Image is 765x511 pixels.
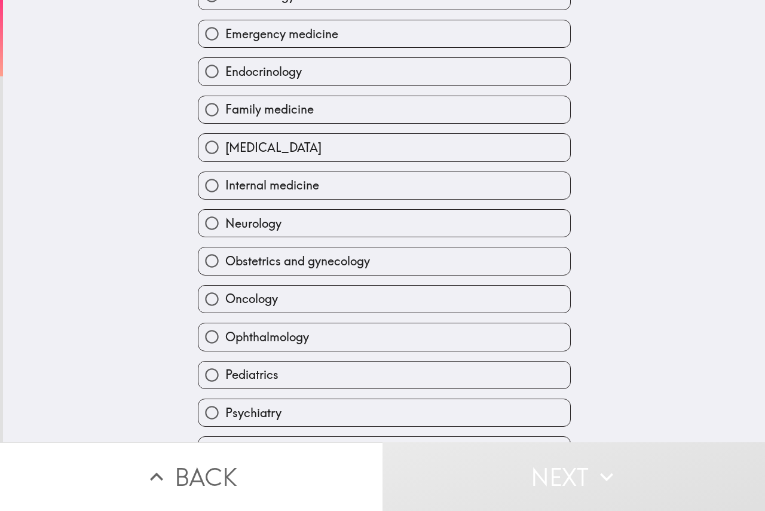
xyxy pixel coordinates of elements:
button: Obstetrics and gynecology [198,247,570,274]
span: Ophthalmology [225,329,309,345]
button: Psychiatry [198,399,570,426]
span: Pediatrics [225,366,279,383]
span: Internal medicine [225,177,319,194]
button: Family medicine [198,96,570,123]
button: Internal medicine [198,172,570,199]
button: Pediatrics [198,362,570,388]
button: Emergency medicine [198,20,570,47]
span: Family medicine [225,101,314,118]
button: [MEDICAL_DATA] [198,134,570,161]
span: Endocrinology [225,63,302,80]
span: Emergency medicine [225,26,338,42]
button: Neurology [198,210,570,237]
span: Psychiatry [225,405,281,421]
span: Neurology [225,215,281,232]
span: Oncology [225,290,278,307]
button: Ophthalmology [198,323,570,350]
button: Next [382,442,765,511]
span: [MEDICAL_DATA] [225,139,322,156]
button: Oncology [198,286,570,313]
button: Endocrinology [198,58,570,85]
span: Obstetrics and gynecology [225,253,370,270]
